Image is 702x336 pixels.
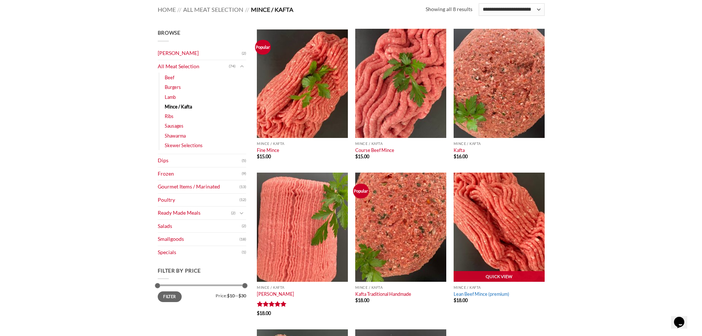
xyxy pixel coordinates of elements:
span: Rated out of 5 [257,301,287,310]
span: // [177,6,181,13]
span: Mince / Kafta [251,6,293,13]
span: (2) [242,48,246,59]
span: $ [355,153,358,159]
a: Course Beef Mince [355,147,394,153]
a: Shawarma [165,131,186,141]
span: (5) [242,155,246,166]
span: $ [257,310,259,316]
p: Mince / Kafta [454,285,545,290]
select: Shop order [479,3,544,16]
div: Price: — [158,291,246,298]
span: Browse [158,30,181,36]
span: (2) [242,221,246,232]
button: Filter [158,291,182,302]
bdi: 15.00 [257,153,271,159]
a: Fine Mince [257,147,279,153]
bdi: 18.00 [355,297,369,303]
div: Rated 5 out of 5 [257,301,287,308]
a: Specials [158,246,242,259]
a: Lean Beef Mince (premium) [454,291,509,297]
span: (9) [242,168,246,179]
span: $10 [227,293,235,298]
a: Salads [158,220,242,233]
span: (13) [240,181,246,193]
span: (1) [242,247,246,258]
span: // [245,6,249,13]
span: $30 [238,293,246,298]
p: Mince / Kafta [257,285,348,290]
a: Ready Made Meals [158,207,231,219]
p: Mince / Kafta [355,285,446,290]
a: Kafta [454,147,465,153]
a: [PERSON_NAME] [257,291,294,297]
a: Smallgoods [158,233,240,246]
bdi: 18.00 [257,310,271,316]
button: Toggle [237,209,246,217]
a: Kafta Traditional Handmade [355,291,411,297]
span: Filter by price [158,267,201,274]
img: Kafta Traditional Handmade [355,173,446,282]
img: Beef Mince [257,29,348,138]
a: Poultry [158,194,240,207]
span: (74) [229,61,235,72]
a: All Meat Selection [183,6,243,13]
bdi: 16.00 [454,153,468,159]
a: Lamb [165,92,176,102]
a: Ribs [165,111,174,121]
p: Mince / Kafta [257,142,348,146]
span: $ [355,297,358,303]
span: $ [454,297,456,303]
button: Toggle [237,62,246,70]
a: Dips [158,154,242,167]
img: Lean Beef Mince [454,173,545,282]
a: Home [158,6,176,13]
a: Burgers [165,82,181,92]
a: Beef [165,73,174,82]
bdi: 15.00 [355,153,369,159]
a: Skewer Selections [165,141,203,150]
a: All Meat Selection [158,60,229,73]
a: [PERSON_NAME] [158,47,242,60]
a: Sausages [165,121,184,131]
span: (18) [240,234,246,245]
iframe: chat widget [671,306,695,329]
span: $ [257,153,259,159]
img: Kibbeh Mince [257,173,348,282]
span: $ [454,153,456,159]
a: Frozen [158,167,242,180]
p: Showing all 8 results [426,5,472,14]
p: Mince / Kafta [454,142,545,146]
span: (12) [240,194,246,205]
a: Quick View [454,271,545,282]
bdi: 18.00 [454,297,468,303]
img: Kafta [454,29,545,138]
img: Course Beef Mince [355,29,446,138]
p: Mince / Kafta [355,142,446,146]
span: (2) [231,208,235,219]
a: Mince / Kafta [165,102,192,111]
a: Gourmet Items / Marinated [158,180,240,193]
